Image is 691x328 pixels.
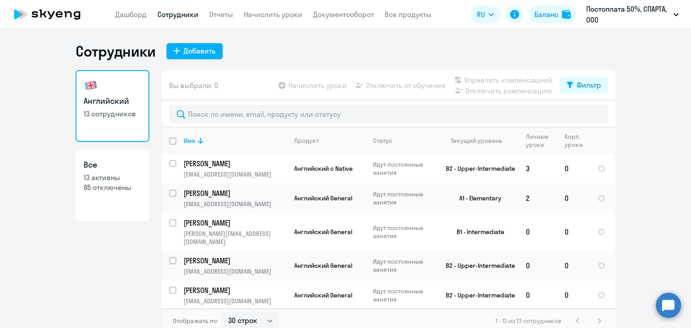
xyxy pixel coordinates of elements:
[519,213,557,251] td: 0
[184,45,215,56] div: Добавить
[157,10,198,19] a: Сотрудники
[519,154,557,183] td: 3
[76,42,156,60] h1: Сотрудники
[184,218,285,228] p: [PERSON_NAME]
[84,95,141,107] h3: Английский
[184,297,287,305] p: [EMAIL_ADDRESS][DOMAIN_NAME]
[209,10,233,19] a: Отчеты
[184,256,285,266] p: [PERSON_NAME]
[534,9,558,20] div: Баланс
[373,137,435,145] div: Статус
[526,133,551,149] div: Личные уроки
[173,317,218,325] span: Отображать по:
[526,133,557,149] div: Личные уроки
[184,267,287,275] p: [EMAIL_ADDRESS][DOMAIN_NAME]
[373,137,392,145] div: Статус
[184,159,285,168] p: [PERSON_NAME]
[471,5,500,23] button: RU
[557,251,590,280] td: 0
[373,287,435,303] p: Идут постоянные занятия
[582,4,683,25] button: Постоплата 50%, СПАРТА, ООО
[519,251,557,280] td: 0
[562,10,571,19] img: balance
[313,10,374,19] a: Документооборот
[84,78,98,93] img: english
[577,80,601,90] div: Фильтр
[451,137,502,145] div: Текущий уровень
[519,280,557,310] td: 0
[294,228,352,236] span: Английский General
[76,70,149,142] a: Английский13 сотрудников
[76,149,149,221] a: Все13 активны85 отключены
[184,188,287,198] a: [PERSON_NAME]
[184,218,287,228] a: [PERSON_NAME]
[557,280,590,310] td: 0
[184,159,287,168] a: [PERSON_NAME]
[373,257,435,274] p: Идут постоянные занятия
[442,137,518,145] div: Текущий уровень
[519,183,557,213] td: 2
[495,317,561,325] span: 1 - 13 из 13 сотрудников
[477,9,485,20] span: RU
[184,200,287,208] p: [EMAIL_ADDRESS][DOMAIN_NAME]
[294,291,352,299] span: Английский General
[184,137,195,145] div: Имя
[385,10,431,19] a: Все продукты
[115,10,147,19] a: Дашборд
[373,190,435,206] p: Идут постоянные занятия
[84,159,141,171] h3: Все
[244,10,302,19] a: Начислить уроки
[184,230,287,246] p: [PERSON_NAME][EMAIL_ADDRESS][DOMAIN_NAME]
[557,154,590,183] td: 0
[435,183,519,213] td: A1 - Elementary
[84,173,141,182] p: 13 активны
[560,77,608,93] button: Фильтр
[435,154,519,183] td: B2 - Upper-Intermediate
[294,194,352,202] span: Английский General
[169,80,218,91] span: Вы выбрали: 0
[435,251,519,280] td: B2 - Upper-Intermediate
[84,182,141,192] p: 85 отключены
[184,137,287,145] div: Имя
[184,256,287,266] a: [PERSON_NAME]
[184,285,287,295] a: [PERSON_NAME]
[184,285,285,295] p: [PERSON_NAME]
[294,137,319,145] div: Продукт
[294,137,365,145] div: Продукт
[184,188,285,198] p: [PERSON_NAME]
[557,213,590,251] td: 0
[435,213,519,251] td: B1 - Intermediate
[373,224,435,240] p: Идут постоянные занятия
[294,164,353,173] span: Английский с Native
[529,5,576,23] button: Балансbalance
[586,4,670,25] p: Постоплата 50%, СПАРТА, ООО
[166,43,223,59] button: Добавить
[435,280,519,310] td: B2 - Upper-Intermediate
[84,109,141,119] p: 13 сотрудников
[294,262,352,270] span: Английский General
[169,105,608,123] input: Поиск по имени, email, продукту или статусу
[565,133,590,149] div: Корп. уроки
[565,133,584,149] div: Корп. уроки
[557,183,590,213] td: 0
[373,160,435,177] p: Идут постоянные занятия
[184,170,287,178] p: [EMAIL_ADDRESS][DOMAIN_NAME]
